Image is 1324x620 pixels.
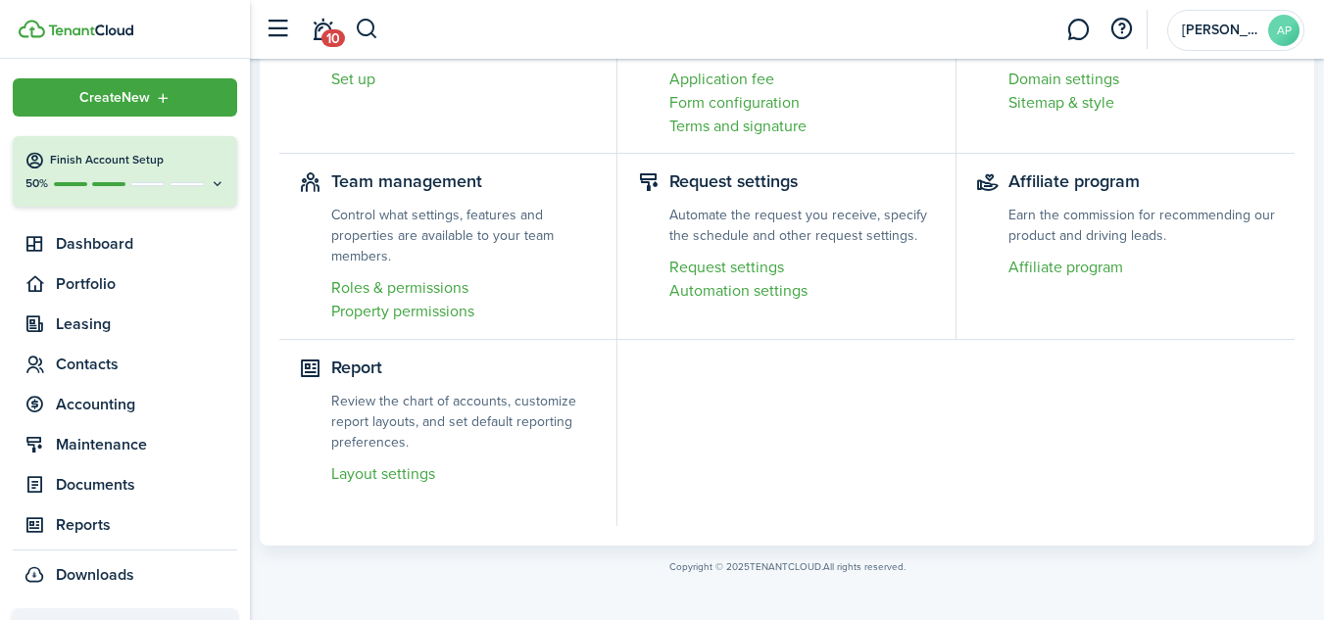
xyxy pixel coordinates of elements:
a: Terms and signature [669,115,935,138]
a: Form configuration [669,91,935,115]
settings-item-description: Earn the commission for recommending our product and driving leads. [1008,205,1275,246]
img: TenantCloud [19,20,45,38]
button: Open sidebar [259,11,296,48]
span: Maintenance [56,433,237,456]
span: Copyright © 2025 [669,559,750,574]
settings-item-description: Review the chart of accounts, customize report layouts, and set default reporting preferences. [331,391,597,453]
span: Accounting [56,393,237,416]
button: Finish Account Setup50% [13,136,237,207]
span: All rights reserved. [823,559,906,574]
a: Application fee [669,68,935,91]
a: Domain settings [1008,68,1275,91]
span: Reports [56,513,237,537]
avatar-text: AP [1268,15,1299,46]
a: Sitemap & style [1008,91,1275,115]
a: Messaging [1059,5,1097,55]
span: Downloads [56,563,134,587]
a: Roles & permissions [331,276,597,300]
span: Contacts [56,353,237,376]
a: Property permissions [331,300,597,323]
button: Open menu [13,78,237,117]
a: Reports [13,507,237,543]
button: Search [355,13,379,46]
span: Leasing [56,312,237,336]
a: Layout settings [331,462,597,486]
h4: Finish Account Setup [50,152,225,168]
a: Affiliate program [1008,256,1275,279]
span: 10 [321,29,345,47]
span: Documents [56,473,237,497]
settings-item-description: Automate the request you receive, specify the schedule and other request settings. [669,205,935,246]
a: Set up [331,68,597,91]
span: Amitha Partners [1182,24,1260,37]
settings-item-description: Control what settings, features and properties are available to your team members. [331,205,597,266]
a: Request settings [669,256,935,279]
span: TENANTCLOUD. [750,559,823,574]
p: 50% [25,175,49,192]
span: Dashboard [56,232,237,256]
img: TenantCloud [48,24,133,36]
span: Create New [79,91,150,105]
span: Portfolio [56,272,237,296]
button: Open resource center [1104,13,1138,46]
a: Automation settings [669,279,935,303]
a: Notifications [304,5,341,55]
